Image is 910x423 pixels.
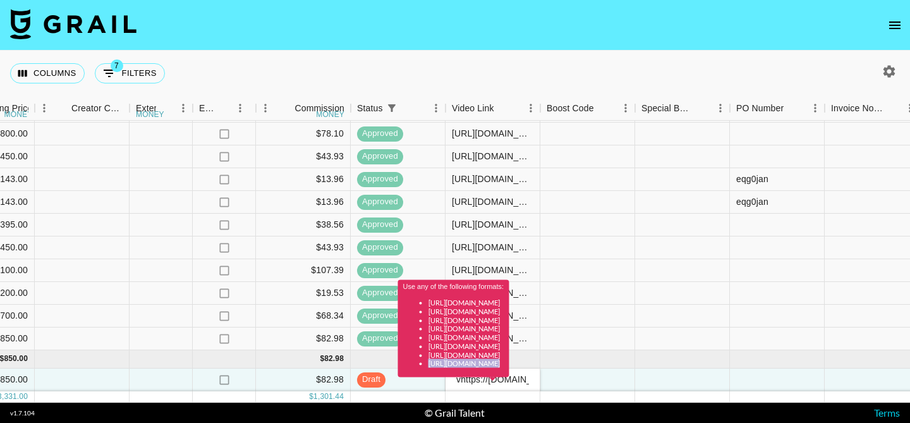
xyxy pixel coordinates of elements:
[428,350,504,359] li: [URL][DOMAIN_NAME]
[54,99,71,117] button: Sort
[10,9,136,39] img: Grail Talent
[452,195,533,208] div: https://www.tiktok.com/@da.vinci69/video/7554374725921754399?is_from_webapp=1&sender_device=pc&we...
[428,359,504,368] li: [URL][DOMAIN_NAME]
[883,99,901,117] button: Sort
[730,96,825,121] div: PO Number
[95,63,165,83] button: Show filters
[403,283,504,368] div: Use any of the following formats:
[256,99,275,118] button: Menu
[357,128,403,140] span: approved
[831,96,883,121] div: Invoice Notes
[294,96,344,121] div: Commission
[428,298,504,307] li: [URL][DOMAIN_NAME]
[256,328,351,350] div: $82.98
[806,99,825,118] button: Menu
[428,341,504,350] li: [URL][DOMAIN_NAME]
[357,374,385,386] span: draft
[35,99,54,118] button: Menu
[452,127,533,140] div: https://www.tiktok.com/@tristipoopoo/video/7551965011455806750?is_from_webapp=1&sender_device=pc&...
[452,96,494,121] div: Video Link
[446,96,540,121] div: Video Link
[547,96,594,121] div: Boost Code
[256,123,351,145] div: $78.10
[425,407,485,419] div: © Grail Talent
[427,99,446,118] button: Menu
[256,168,351,191] div: $13.96
[256,236,351,259] div: $43.93
[4,353,28,364] div: 850.00
[540,96,635,121] div: Boost Code
[256,145,351,168] div: $43.93
[156,99,174,117] button: Sort
[452,218,533,231] div: https://www.tiktok.com/@palinkamalinka/video/7556328678389501206?is_from_webapp=1&sender_device=p...
[357,310,403,322] span: approved
[357,219,403,231] span: approved
[256,191,351,214] div: $13.96
[428,316,504,324] li: [URL][DOMAIN_NAME]
[357,96,383,121] div: Status
[256,305,351,328] div: $68.34
[357,196,403,208] span: approved
[111,59,123,72] span: 7
[351,96,446,121] div: Status
[736,173,768,185] div: eqg0jan
[711,99,730,118] button: Menu
[383,99,401,117] button: Show filters
[521,99,540,118] button: Menu
[452,264,533,276] div: https://www.tiktok.com/@leodibaa/video/7556720992702254358?is_from_webapp=1&sender_device=pc&web_...
[357,264,403,276] span: approved
[594,99,612,117] button: Sort
[641,96,693,121] div: Special Booking Type
[693,99,711,117] button: Sort
[616,99,635,118] button: Menu
[357,333,403,345] span: approved
[10,63,85,83] button: Select columns
[4,111,33,118] div: money
[357,287,403,299] span: approved
[428,324,504,333] li: [URL][DOMAIN_NAME]
[736,96,784,121] div: PO Number
[35,96,130,121] div: Creator Commmission Override
[357,150,403,162] span: approved
[428,333,504,342] li: [URL][DOMAIN_NAME]
[71,96,123,121] div: Creator Commmission Override
[357,173,403,185] span: approved
[193,96,256,121] div: Expenses: Remove Commission?
[320,353,324,364] div: $
[452,150,533,162] div: https://www.tiktok.com/@tristipoopoo/video/7553989341278702878?is_from_webapp=1&sender_device=pc&...
[256,369,351,391] div: $82.98
[313,391,344,402] div: 1,301.44
[174,99,193,118] button: Menu
[452,241,533,254] div: https://www.tiktok.com/@palinkamalinka/video/7554859650026327318?is_from_webapp=1&sender_device=p...
[309,391,313,402] div: $
[357,242,403,254] span: approved
[324,353,344,364] div: 82.98
[882,13,907,38] button: open drawer
[231,99,250,118] button: Menu
[256,282,351,305] div: $19.53
[199,96,217,121] div: Expenses: Remove Commission?
[784,99,801,117] button: Sort
[494,99,512,117] button: Sort
[10,409,35,417] div: v 1.7.104
[277,99,294,117] button: Sort
[452,173,533,185] div: https://www.tiktok.com/@da.vinci69/video/7555679909578886431?is_from_webapp=1&sender_device=pc&we...
[736,195,768,208] div: eqg0jan
[383,99,401,117] div: 1 active filter
[401,99,418,117] button: Sort
[136,111,164,118] div: money
[635,96,730,121] div: Special Booking Type
[256,259,351,282] div: $107.39
[874,407,900,419] a: Terms
[428,307,504,316] li: [URL][DOMAIN_NAME]
[217,99,234,117] button: Sort
[256,214,351,236] div: $38.56
[316,111,344,118] div: money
